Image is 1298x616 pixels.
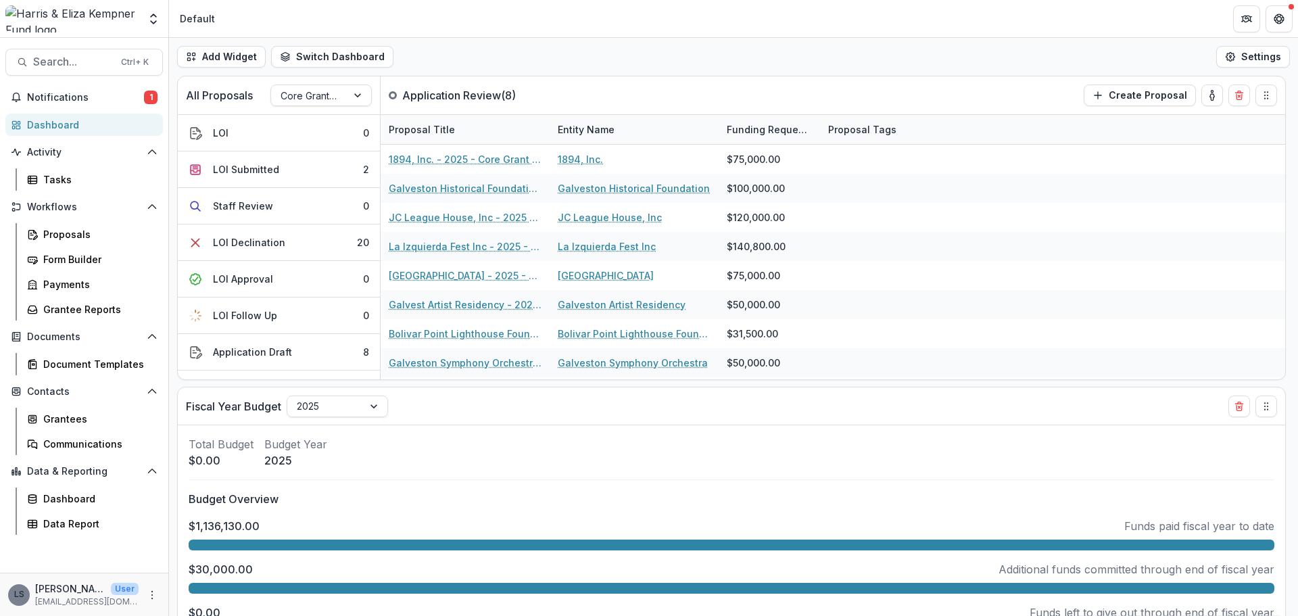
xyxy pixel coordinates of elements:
p: $0.00 [189,452,254,469]
div: Funding Requested [719,122,820,137]
button: Drag [1255,85,1277,106]
div: $75,000.00 [727,152,780,166]
a: Bolivar Point Lighthouse Foundation [558,327,711,341]
div: $31,500.00 [727,327,778,341]
div: Grantee Reports [43,302,152,316]
div: Payments [43,277,152,291]
span: Contacts [27,386,141,398]
a: Data Report [22,513,163,535]
button: Switch Dashboard [271,46,393,68]
button: Create Proposal [1084,85,1196,106]
span: Activity [27,147,141,158]
div: 20 [357,235,369,250]
p: [EMAIL_ADDRESS][DOMAIN_NAME] [35,596,139,608]
div: 0 [363,272,369,286]
p: 2025 [264,452,327,469]
button: Staff Review0 [178,188,380,224]
p: $30,000.00 [189,561,253,577]
img: Harris & Eliza Kempner Fund logo [5,5,139,32]
p: [PERSON_NAME] [35,582,105,596]
a: JC League House, Inc [558,210,662,224]
a: Form Builder [22,248,163,270]
button: Delete card [1228,85,1250,106]
div: Entity Name [550,115,719,144]
div: $100,000.00 [727,181,785,195]
button: Partners [1233,5,1260,32]
div: Default [180,11,215,26]
a: Galveston Symphony Orchestra [558,356,708,370]
p: Funds paid fiscal year to date [1124,518,1274,534]
button: Notifications1 [5,87,163,108]
a: [GEOGRAPHIC_DATA] [558,268,654,283]
button: LOI Submitted2 [178,151,380,188]
div: Application Draft [213,345,292,359]
div: 8 [363,345,369,359]
a: Tasks [22,168,163,191]
button: LOI Declination20 [178,224,380,261]
div: Proposal Tags [820,115,989,144]
a: Galveston Historical Foundation - 2025 - Core Grant Request [389,181,542,195]
a: 1894, Inc. - 2025 - Core Grant Request [389,152,542,166]
div: Funding Requested [719,115,820,144]
a: Payments [22,273,163,295]
div: Proposal Title [381,122,463,137]
button: LOI Approval0 [178,261,380,298]
p: User [111,583,139,595]
a: Galveston Artist Residency [558,298,686,312]
div: 2 [363,162,369,176]
div: Grantees [43,412,152,426]
div: Document Templates [43,357,152,371]
button: Get Help [1266,5,1293,32]
div: Proposal Tags [820,122,905,137]
a: Communications [22,433,163,455]
a: La Izquierda Fest Inc - 2025 - Core Grant Request [389,239,542,254]
div: Proposals [43,227,152,241]
span: 1 [144,91,158,104]
button: Open Activity [5,141,163,163]
div: $140,800.00 [727,239,786,254]
p: $1,136,130.00 [189,518,260,534]
div: $75,000.00 [727,268,780,283]
a: Dashboard [22,488,163,510]
a: [GEOGRAPHIC_DATA] - 2025 - Core Grant Request [389,268,542,283]
button: Open entity switcher [144,5,163,32]
span: Notifications [27,92,144,103]
p: Additional funds committed through end of fiscal year [999,561,1274,577]
div: Dashboard [43,492,152,506]
a: Document Templates [22,353,163,375]
p: Total Budget [189,436,254,452]
a: La Izquierda Fest Inc [558,239,656,254]
span: Data & Reporting [27,466,141,477]
button: Application Draft8 [178,334,380,371]
span: Workflows [27,202,141,213]
div: LOI Follow Up [213,308,277,323]
div: LOI Submitted [213,162,279,176]
a: Galveston Historical Foundation [558,181,710,195]
button: LOI0 [178,115,380,151]
button: Delete card [1228,396,1250,417]
a: JC League House, Inc - 2025 - Core Grant Request [389,210,542,224]
div: LOI [213,126,229,140]
a: 1894, Inc. [558,152,603,166]
a: Proposals [22,223,163,245]
button: Add Widget [177,46,266,68]
p: Budget Year [264,436,327,452]
div: $50,000.00 [727,298,780,312]
button: Open Documents [5,326,163,348]
nav: breadcrumb [174,9,220,28]
button: Settings [1216,46,1290,68]
div: Data Report [43,517,152,531]
p: Application Review ( 8 ) [402,87,516,103]
button: Search... [5,49,163,76]
p: Fiscal Year Budget [186,398,281,414]
div: 0 [363,126,369,140]
a: Bolivar Point Lighthouse Foundation - 2025 - Core Grant Request [389,327,542,341]
div: Ctrl + K [118,55,151,70]
div: $50,000.00 [727,356,780,370]
button: LOI Follow Up0 [178,298,380,334]
div: LOI Approval [213,272,273,286]
button: Open Contacts [5,381,163,402]
div: LOI Declination [213,235,285,250]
